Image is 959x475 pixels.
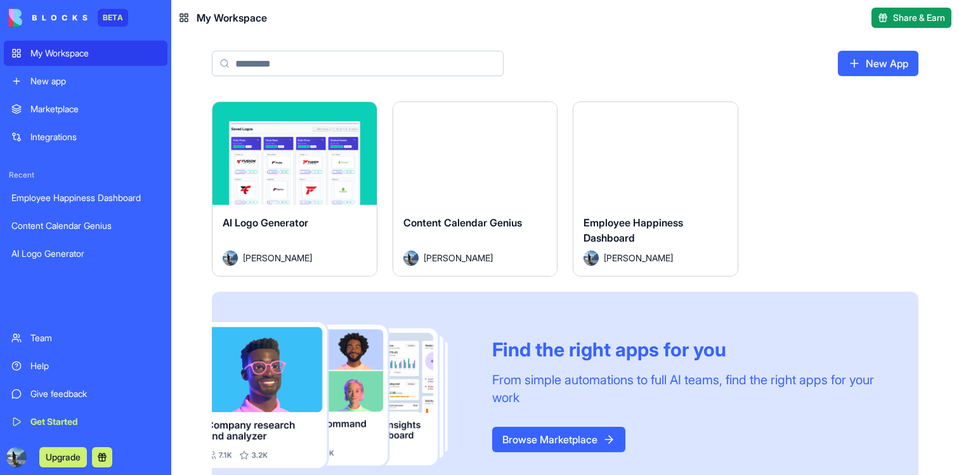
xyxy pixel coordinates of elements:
[838,51,918,76] a: New App
[39,447,87,467] button: Upgrade
[30,415,160,428] div: Get Started
[492,427,625,452] a: Browse Marketplace
[4,353,167,379] a: Help
[30,47,160,60] div: My Workspace
[6,447,27,467] img: ACg8ocKPDwRQYrj2BZ7a7TigyHKbplF7pfSj5FYvlyeMHG7FKlqozOGh=s96-c
[11,247,160,260] div: AI Logo Generator
[30,75,160,88] div: New app
[9,9,128,27] a: BETA
[424,251,493,264] span: [PERSON_NAME]
[30,103,160,115] div: Marketplace
[584,216,683,244] span: Employee Happiness Dashboard
[223,251,238,266] img: Avatar
[243,251,312,264] span: [PERSON_NAME]
[39,450,87,463] a: Upgrade
[893,11,945,24] span: Share & Earn
[4,325,167,351] a: Team
[4,96,167,122] a: Marketplace
[223,216,308,229] span: AI Logo Generator
[30,131,160,143] div: Integrations
[4,213,167,238] a: Content Calendar Genius
[604,251,673,264] span: [PERSON_NAME]
[403,251,419,266] img: Avatar
[871,8,951,28] button: Share & Earn
[197,10,267,25] span: My Workspace
[98,9,128,27] div: BETA
[573,101,738,277] a: Employee Happiness DashboardAvatar[PERSON_NAME]
[212,322,472,468] img: Frame_181_egmpey.png
[11,219,160,232] div: Content Calendar Genius
[403,216,522,229] span: Content Calendar Genius
[4,68,167,94] a: New app
[4,381,167,407] a: Give feedback
[9,9,88,27] img: logo
[4,124,167,150] a: Integrations
[4,409,167,434] a: Get Started
[4,185,167,211] a: Employee Happiness Dashboard
[393,101,558,277] a: Content Calendar GeniusAvatar[PERSON_NAME]
[4,170,167,180] span: Recent
[4,41,167,66] a: My Workspace
[11,192,160,204] div: Employee Happiness Dashboard
[30,387,160,400] div: Give feedback
[30,360,160,372] div: Help
[4,241,167,266] a: AI Logo Generator
[492,371,888,407] div: From simple automations to full AI teams, find the right apps for your work
[584,251,599,266] img: Avatar
[30,332,160,344] div: Team
[212,101,377,277] a: AI Logo GeneratorAvatar[PERSON_NAME]
[492,338,888,361] div: Find the right apps for you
